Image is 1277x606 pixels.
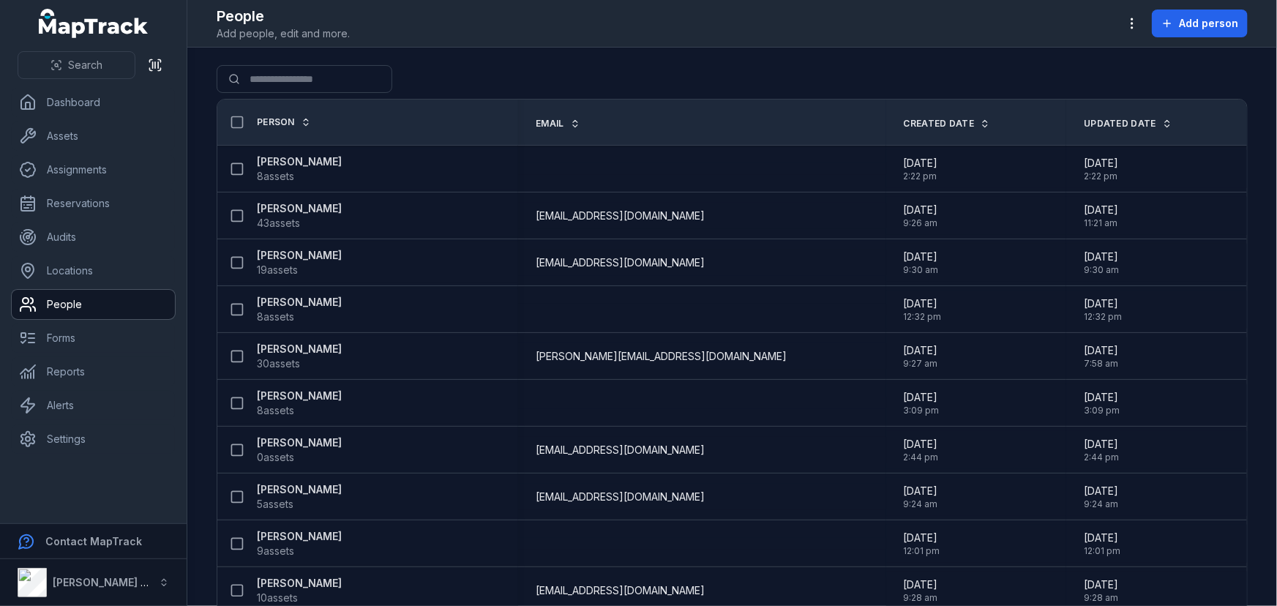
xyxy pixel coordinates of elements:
[904,358,938,370] span: 9:27 am
[1084,545,1120,557] span: 12:01 pm
[12,189,175,218] a: Reservations
[1179,16,1238,31] span: Add person
[536,349,787,364] span: [PERSON_NAME][EMAIL_ADDRESS][DOMAIN_NAME]
[1084,498,1118,510] span: 9:24 am
[1084,264,1119,276] span: 9:30 am
[904,264,939,276] span: 9:30 am
[12,290,175,319] a: People
[1084,296,1122,323] time: 6/6/2025, 12:32:38 PM
[1084,577,1118,604] time: 3/4/2025, 9:28:25 AM
[904,156,938,182] time: 8/20/2025, 2:22:10 PM
[904,203,938,229] time: 3/4/2025, 9:26:03 AM
[1084,531,1120,557] time: 7/10/2025, 12:01:41 PM
[257,403,294,418] span: 8 assets
[217,26,350,41] span: Add people, edit and more.
[904,296,942,311] span: [DATE]
[1084,437,1119,452] span: [DATE]
[904,311,942,323] span: 12:32 pm
[257,497,293,512] span: 5 assets
[536,118,580,130] a: Email
[1084,577,1118,592] span: [DATE]
[257,263,298,277] span: 19 assets
[1152,10,1248,37] button: Add person
[1084,437,1119,463] time: 6/13/2025, 2:44:57 PM
[12,155,175,184] a: Assignments
[257,389,342,418] a: [PERSON_NAME]8assets
[257,248,342,263] strong: [PERSON_NAME]
[904,437,939,463] time: 6/13/2025, 2:44:57 PM
[18,51,135,79] button: Search
[904,250,939,276] time: 6/4/2025, 9:30:08 AM
[12,121,175,151] a: Assets
[1084,343,1118,358] span: [DATE]
[257,389,342,403] strong: [PERSON_NAME]
[904,577,938,592] span: [DATE]
[257,248,342,277] a: [PERSON_NAME]19assets
[904,343,938,370] time: 3/4/2025, 9:27:41 AM
[904,484,938,510] time: 5/12/2025, 9:24:05 AM
[1084,156,1118,171] span: [DATE]
[904,405,940,416] span: 3:09 pm
[904,498,938,510] span: 9:24 am
[1084,203,1118,217] span: [DATE]
[39,9,149,38] a: MapTrack
[217,6,350,26] h2: People
[904,171,938,182] span: 2:22 pm
[904,343,938,358] span: [DATE]
[257,201,342,216] strong: [PERSON_NAME]
[12,391,175,420] a: Alerts
[68,58,102,72] span: Search
[904,452,939,463] span: 2:44 pm
[904,217,938,229] span: 9:26 am
[45,535,142,547] strong: Contact MapTrack
[257,576,342,591] strong: [PERSON_NAME]
[1084,250,1119,276] time: 6/4/2025, 9:30:08 AM
[904,118,975,130] span: Created Date
[257,356,300,371] span: 30 assets
[257,529,342,544] strong: [PERSON_NAME]
[904,203,938,217] span: [DATE]
[257,342,342,356] strong: [PERSON_NAME]
[12,357,175,386] a: Reports
[12,222,175,252] a: Audits
[536,118,564,130] span: Email
[257,154,342,184] a: [PERSON_NAME]8assets
[536,490,705,504] span: [EMAIL_ADDRESS][DOMAIN_NAME]
[257,591,298,605] span: 10 assets
[1084,217,1118,229] span: 11:21 am
[53,576,154,588] strong: [PERSON_NAME] Air
[257,116,295,128] span: Person
[904,250,939,264] span: [DATE]
[12,424,175,454] a: Settings
[904,437,939,452] span: [DATE]
[904,531,940,557] time: 7/10/2025, 12:01:41 PM
[12,88,175,117] a: Dashboard
[1084,156,1118,182] time: 8/20/2025, 2:22:10 PM
[904,545,940,557] span: 12:01 pm
[904,390,940,405] span: [DATE]
[1084,484,1118,498] span: [DATE]
[257,342,342,371] a: [PERSON_NAME]30assets
[1084,531,1120,545] span: [DATE]
[257,482,342,512] a: [PERSON_NAME]5assets
[12,323,175,353] a: Forms
[257,116,311,128] a: Person
[257,216,300,231] span: 43 assets
[904,592,938,604] span: 9:28 am
[1084,390,1120,405] span: [DATE]
[904,577,938,604] time: 3/4/2025, 9:28:25 AM
[1084,358,1118,370] span: 7:58 am
[1084,405,1120,416] span: 3:09 pm
[1084,343,1118,370] time: 8/1/2025, 7:58:22 AM
[257,576,342,605] a: [PERSON_NAME]10assets
[904,296,942,323] time: 6/6/2025, 12:32:38 PM
[257,529,342,558] a: [PERSON_NAME]9assets
[257,450,294,465] span: 0 assets
[257,544,294,558] span: 9 assets
[257,435,342,450] strong: [PERSON_NAME]
[1084,484,1118,510] time: 5/12/2025, 9:24:05 AM
[904,531,940,545] span: [DATE]
[904,156,938,171] span: [DATE]
[904,118,991,130] a: Created Date
[257,201,342,231] a: [PERSON_NAME]43assets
